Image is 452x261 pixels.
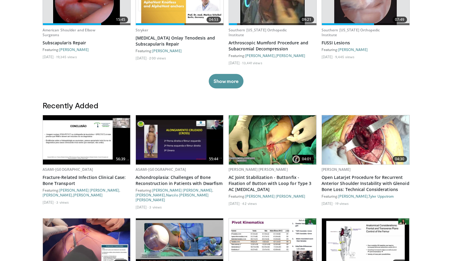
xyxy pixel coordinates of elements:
[393,156,407,162] span: 04:30
[136,193,209,202] a: Narcilo [PERSON_NAME] [PERSON_NAME]
[136,193,165,197] a: [PERSON_NAME]
[229,194,317,199] div: Featuring:
[300,156,314,162] span: 04:01
[300,17,314,23] span: 09:21
[59,188,120,192] a: [PERSON_NAME] [PERSON_NAME]
[43,167,93,172] a: ASAMI-[GEOGRAPHIC_DATA]
[136,205,149,209] li: [DATE]
[335,201,349,206] li: 19 views
[322,201,335,206] li: [DATE]
[229,201,242,206] li: [DATE]
[335,54,354,59] li: 9,445 views
[59,47,89,52] a: [PERSON_NAME]
[136,188,224,202] div: Featuring: , ,
[56,200,69,205] li: 3 views
[43,115,130,164] a: 56:39
[43,27,95,37] a: American Shoulder and Elbow Surgeons
[56,54,77,59] li: 19,345 views
[114,17,128,23] span: 15:45
[229,167,288,172] a: [PERSON_NAME] [PERSON_NAME]
[207,17,221,23] span: 04:53
[43,47,131,52] div: Featuring:
[229,60,242,65] li: [DATE]
[43,100,410,110] h3: Recently Added
[242,60,262,65] li: 13,441 views
[43,174,131,186] a: Fracture-Related Infection Clinical Case: Bone Transport
[229,115,316,164] img: c2f644dc-a967-485d-903d-283ce6bc3929.620x360_q85_upscale.jpg
[322,115,409,164] a: 04:30
[245,194,306,198] a: [PERSON_NAME] [PERSON_NAME]
[43,188,131,197] div: Featuring: , ,
[245,53,275,58] a: [PERSON_NAME]
[229,53,317,58] div: Featuring: ,
[207,156,221,162] span: 55:44
[322,40,410,46] a: FUSSI Lesions
[136,174,224,186] a: Achondroplasia: Challenges of Bone Reconstruction in Patients with Dwarfism
[322,54,335,59] li: [DATE]
[136,27,149,33] a: Stryker
[43,115,130,164] img: 7827b68c-edda-4073-a757-b2e2fb0a5246.620x360_q85_upscale.jpg
[43,40,131,46] a: Subscapularis Repair
[136,167,186,172] a: ASAMI-[GEOGRAPHIC_DATA]
[322,115,409,164] img: 2b2da37e-a9b6-423e-b87e-b89ec568d167.620x360_q85_upscale.jpg
[338,194,368,198] a: [PERSON_NAME]
[229,40,317,52] a: Arthroscopic Mumford Procedure and Subacromial Decompression
[152,188,213,192] a: [PERSON_NAME] [PERSON_NAME]
[242,201,257,206] li: 42 views
[229,174,317,193] a: AC Joint Stabilization - Buttonfix - Fixation of Button with Loop for Type 3 AC [MEDICAL_DATA]
[322,194,410,199] div: Featuring: ,
[43,193,72,197] a: [PERSON_NAME]
[114,156,128,162] span: 56:39
[136,35,224,47] a: [MEDICAL_DATA] Onlay Tenodesis and Subscapularis Repair
[43,54,56,59] li: [DATE]
[136,115,223,164] a: 55:44
[149,56,166,60] li: 200 views
[149,205,162,209] li: 3 views
[136,56,149,60] li: [DATE]
[229,27,287,37] a: Southern [US_STATE] Orthopedic Institute
[338,47,368,52] a: [PERSON_NAME]
[322,27,380,37] a: Southern [US_STATE] Orthopedic Institute
[322,174,410,193] a: Open Latarjet Procedure for Recurrent Anterior Shoulder Instability with Glenoid Bone Loss: Techn...
[43,200,56,205] li: [DATE]
[73,193,103,197] a: [PERSON_NAME]
[393,17,407,23] span: 07:49
[276,53,305,58] a: [PERSON_NAME]
[368,194,394,198] a: Tyler Uppstrom
[229,115,316,164] a: 04:01
[136,48,224,53] div: Featuring:
[322,47,410,52] div: Featuring:
[152,49,182,53] a: [PERSON_NAME]
[322,167,351,172] a: [PERSON_NAME]
[136,115,223,164] img: 4f2bc282-22c3-41e7-a3f0-d3b33e5d5e41.620x360_q85_upscale.jpg
[209,74,243,88] button: Show more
